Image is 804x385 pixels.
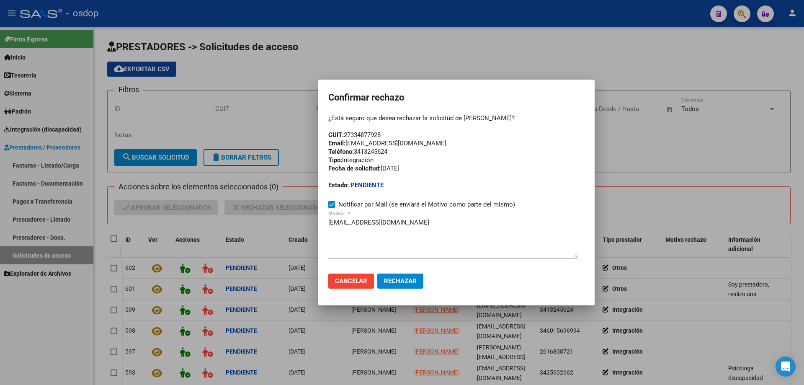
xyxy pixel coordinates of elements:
[350,181,384,189] strong: Pendiente
[384,277,417,285] span: Rechazar
[328,131,344,139] strong: CUIT:
[328,90,585,106] h2: Confirmar rechazo
[328,148,354,155] strong: Teléfono:
[328,156,342,164] strong: Tipo:
[328,165,381,172] strong: Fecha de solicitud:
[377,274,423,289] button: Rechazar
[338,199,515,209] span: Notificar por Mail (se enviará el Motivo como parte del mismo)
[328,114,585,189] div: ¿Está seguro que desea rechazar la solicitud de [PERSON_NAME]? 27334877928 [EMAIL_ADDRESS][DOMAIN...
[328,181,349,189] strong: Estado:
[335,277,367,285] span: Cancelar
[776,357,796,377] div: Open Intercom Messenger
[328,274,374,289] button: Cancelar
[328,140,345,147] strong: Email:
